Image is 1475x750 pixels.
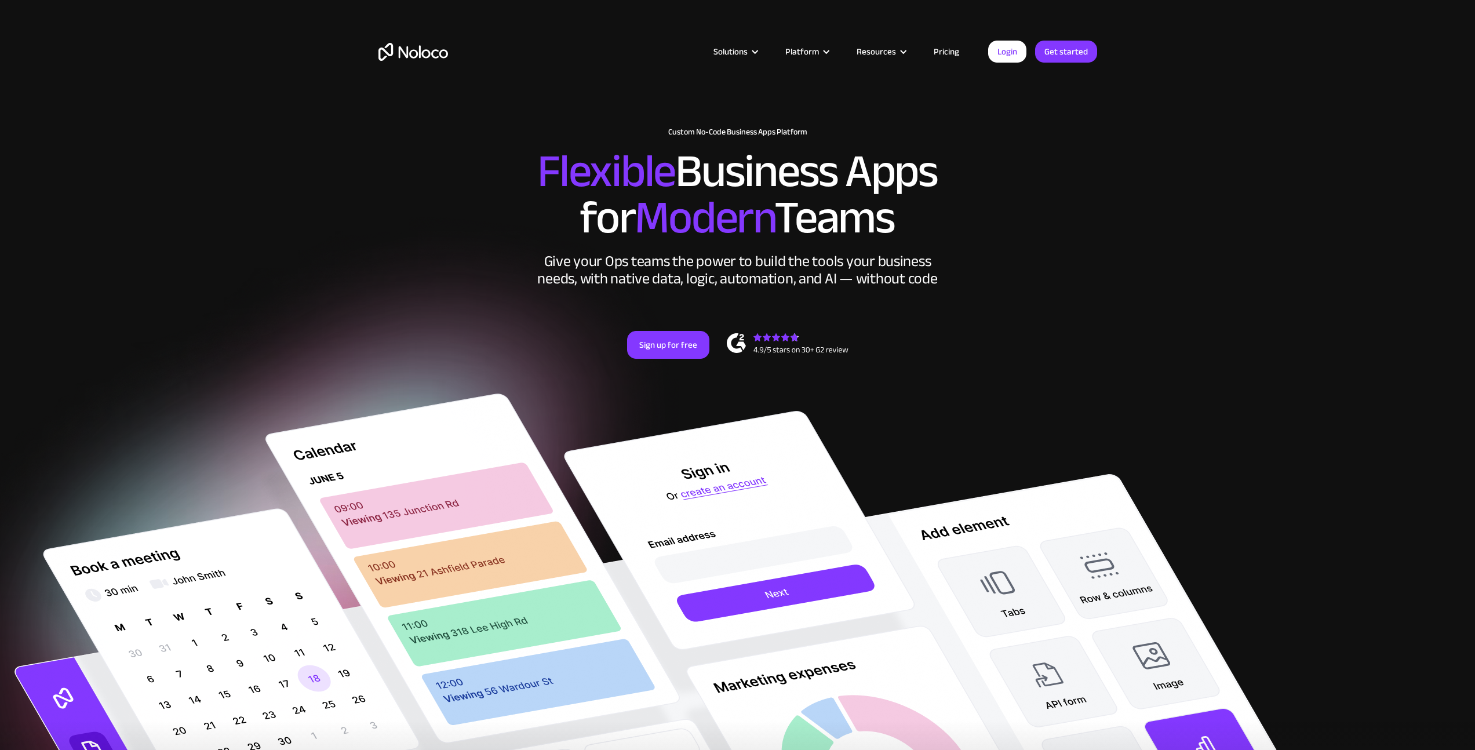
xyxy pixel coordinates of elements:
[919,44,974,59] a: Pricing
[988,41,1026,63] a: Login
[857,44,896,59] div: Resources
[378,128,1097,137] h1: Custom No-Code Business Apps Platform
[627,331,709,359] a: Sign up for free
[537,128,675,214] span: Flexible
[635,174,774,261] span: Modern
[713,44,748,59] div: Solutions
[378,148,1097,241] h2: Business Apps for Teams
[1035,41,1097,63] a: Get started
[535,253,941,287] div: Give your Ops teams the power to build the tools your business needs, with native data, logic, au...
[785,44,819,59] div: Platform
